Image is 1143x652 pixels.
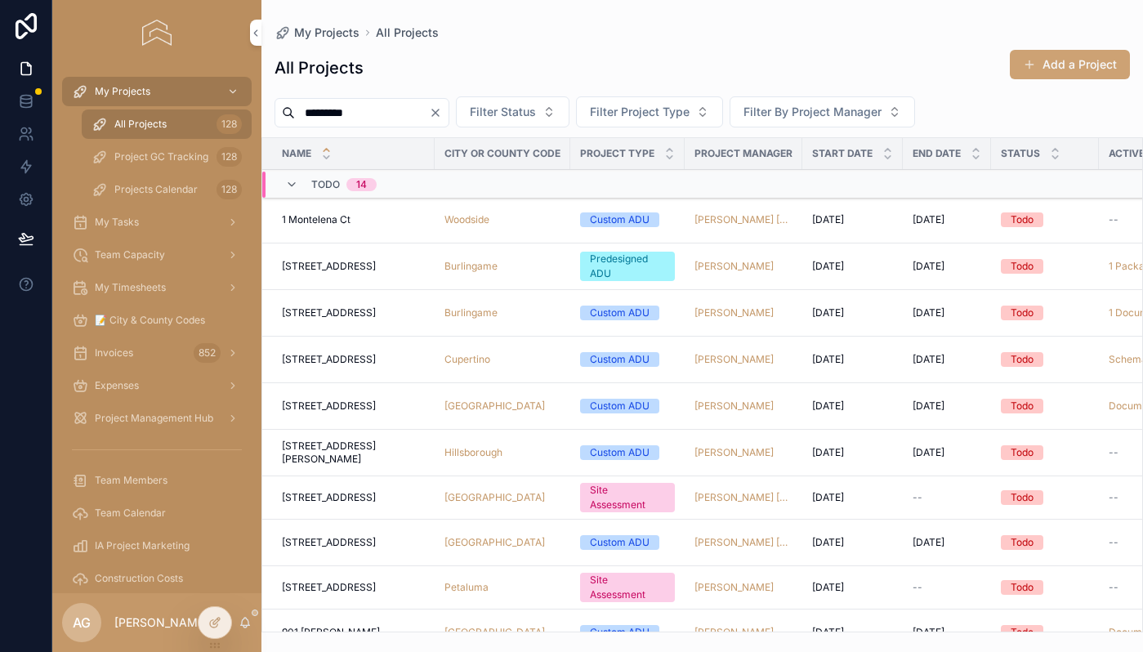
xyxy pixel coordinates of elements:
span: Filter By Project Manager [743,104,882,120]
span: Project Manager [694,147,793,160]
span: [DATE] [812,306,844,319]
a: [DATE] [812,626,893,639]
a: Custom ADU [580,352,675,367]
a: [DATE] [913,626,981,639]
div: Custom ADU [590,212,650,227]
a: Project GC Tracking128 [82,142,252,172]
div: Todo [1011,490,1034,505]
a: [DATE] [812,491,893,504]
div: Todo [1011,535,1034,550]
span: Todo [311,178,340,191]
a: Todo [1001,352,1089,367]
a: 901 [PERSON_NAME] [282,626,425,639]
a: [GEOGRAPHIC_DATA] [444,400,545,413]
span: [STREET_ADDRESS][PERSON_NAME] [282,440,425,466]
a: Petaluma [444,581,489,594]
span: Status [1001,147,1040,160]
a: Team Calendar [62,498,252,528]
div: Todo [1011,445,1034,460]
a: Expenses [62,371,252,400]
button: Select Button [456,96,569,127]
span: [DATE] [913,400,944,413]
span: 901 [PERSON_NAME] [282,626,380,639]
span: [GEOGRAPHIC_DATA] [444,536,545,549]
a: 📝 City & County Codes [62,306,252,335]
a: 1 Montelena Ct [282,213,425,226]
span: -- [913,581,922,594]
a: -- [913,491,981,504]
a: [DATE] [913,260,981,273]
span: [PERSON_NAME] [PERSON_NAME] [694,213,793,226]
a: Todo [1001,306,1089,320]
span: [STREET_ADDRESS] [282,536,376,549]
span: [DATE] [913,626,944,639]
span: -- [1109,491,1118,504]
span: [STREET_ADDRESS] [282,260,376,273]
span: -- [913,491,922,504]
span: [GEOGRAPHIC_DATA] [444,626,545,639]
span: 📝 City & County Codes [95,314,205,327]
span: IA Project Marketing [95,539,190,552]
span: Burlingame [444,260,498,273]
a: [GEOGRAPHIC_DATA] [444,491,560,504]
a: Hillsborough [444,446,560,459]
a: [PERSON_NAME] [694,581,793,594]
button: Select Button [730,96,915,127]
span: [DATE] [913,536,944,549]
div: Todo [1011,399,1034,413]
div: Custom ADU [590,625,650,640]
a: [PERSON_NAME] [PERSON_NAME] [694,536,793,549]
span: [STREET_ADDRESS] [282,491,376,504]
span: Team Capacity [95,248,165,261]
a: Todo [1001,580,1089,595]
span: [PERSON_NAME] [PERSON_NAME] [694,491,793,504]
a: Todo [1001,490,1089,505]
a: Todo [1001,535,1089,550]
span: [STREET_ADDRESS] [282,400,376,413]
span: [DATE] [812,626,844,639]
span: [PERSON_NAME] [694,446,774,459]
span: Project GC Tracking [114,150,208,163]
div: 128 [217,147,242,167]
a: [PERSON_NAME] [694,306,774,319]
a: [DATE] [812,306,893,319]
span: Woodside [444,213,489,226]
button: Select Button [576,96,723,127]
a: All Projects [376,25,439,41]
a: My Tasks [62,208,252,237]
span: Start Date [812,147,873,160]
span: Project Management Hub [95,412,213,425]
a: Cupertino [444,353,560,366]
span: [DATE] [812,446,844,459]
a: [PERSON_NAME] [694,353,793,366]
a: [STREET_ADDRESS] [282,581,425,594]
button: Add a Project [1010,50,1130,79]
span: [DATE] [913,446,944,459]
a: Burlingame [444,260,560,273]
a: Hillsborough [444,446,502,459]
a: Team Members [62,466,252,495]
a: Custom ADU [580,399,675,413]
span: [DATE] [812,581,844,594]
a: Predesigned ADU [580,252,675,281]
span: -- [1109,213,1118,226]
div: Todo [1011,580,1034,595]
span: [PERSON_NAME] [694,626,774,639]
a: [DATE] [812,213,893,226]
a: All Projects128 [82,109,252,139]
a: Custom ADU [580,535,675,550]
a: Burlingame [444,306,498,319]
button: Clear [429,106,449,119]
a: [PERSON_NAME] [694,260,774,273]
div: Todo [1011,306,1034,320]
a: Projects Calendar128 [82,175,252,204]
div: Custom ADU [590,445,650,460]
a: [GEOGRAPHIC_DATA] [444,536,560,549]
span: -- [1109,581,1118,594]
span: -- [1109,446,1118,459]
a: My Projects [275,25,359,41]
div: 128 [217,114,242,134]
